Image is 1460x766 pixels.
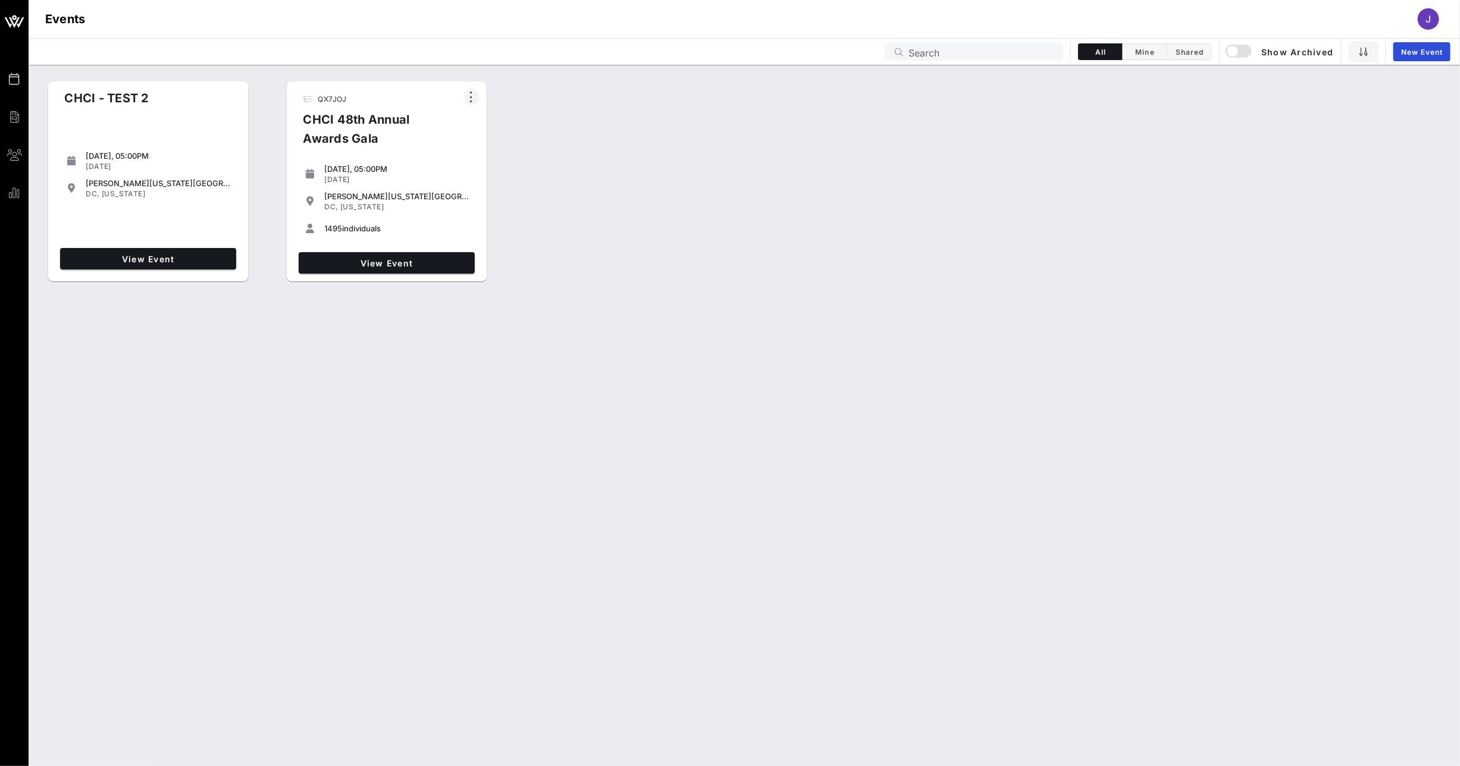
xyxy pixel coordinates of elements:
[1078,43,1123,60] button: All
[325,224,343,233] span: 1495
[60,248,236,269] a: View Event
[318,95,347,103] span: QX7JOJ
[45,10,86,29] h1: Events
[86,178,231,188] div: [PERSON_NAME][US_STATE][GEOGRAPHIC_DATA]
[325,191,470,201] div: [PERSON_NAME][US_STATE][GEOGRAPHIC_DATA]
[1174,48,1204,56] span: Shared
[325,175,470,184] div: [DATE]
[303,258,470,268] span: View Event
[1401,48,1443,56] span: New Event
[86,189,100,198] span: DC,
[1123,43,1167,60] button: Mine
[1393,42,1450,61] a: New Event
[65,254,231,264] span: View Event
[102,189,145,198] span: [US_STATE]
[1227,45,1333,59] span: Show Archived
[325,164,470,174] div: [DATE], 05:00PM
[294,110,462,158] div: CHCI 48th Annual Awards Gala
[325,202,339,211] span: DC,
[86,151,231,161] div: [DATE], 05:00PM
[299,252,475,274] a: View Event
[1418,8,1439,30] div: J
[86,162,231,171] div: [DATE]
[55,89,159,117] div: CHCI - TEST 2
[1167,43,1212,60] button: Shared
[1227,41,1334,62] button: Show Archived
[1086,48,1115,56] span: All
[1426,13,1431,25] span: J
[325,224,470,233] div: individuals
[1130,48,1160,56] span: Mine
[340,202,384,211] span: [US_STATE]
